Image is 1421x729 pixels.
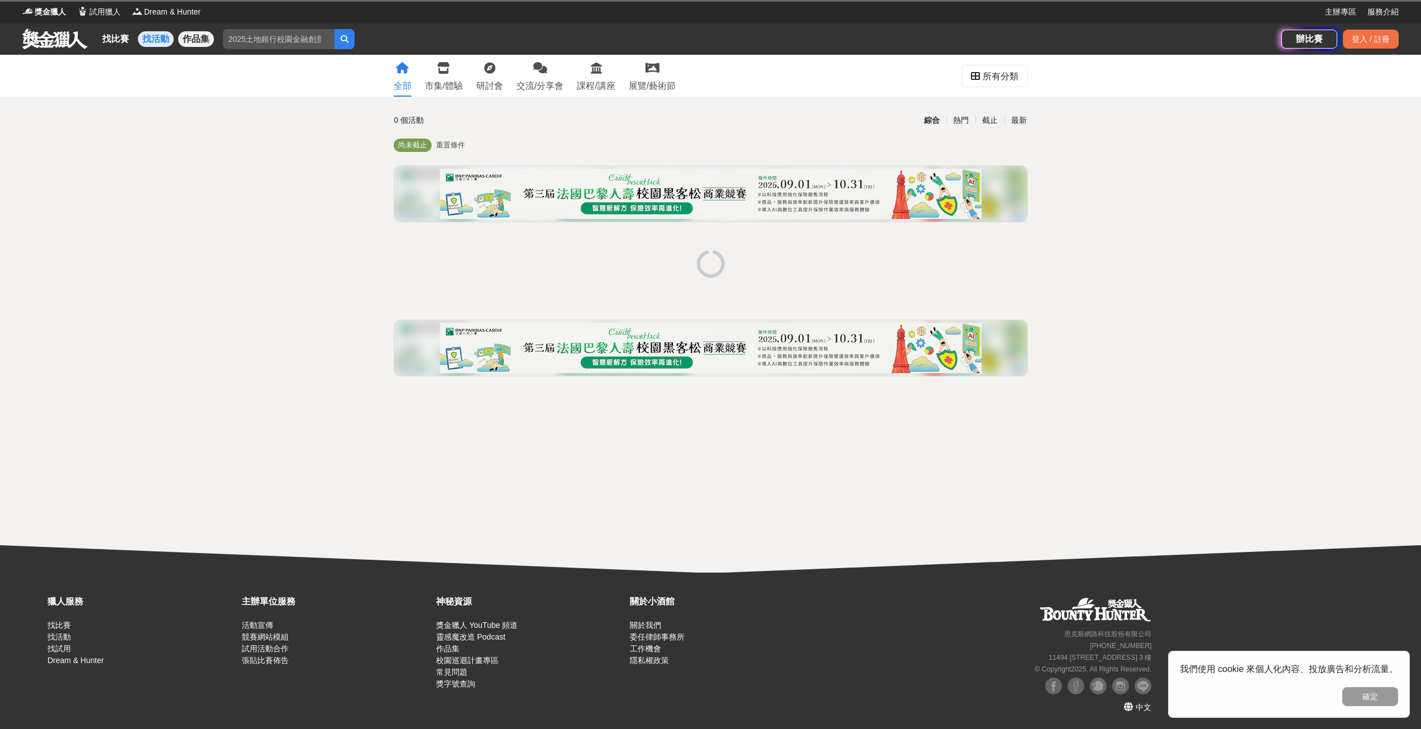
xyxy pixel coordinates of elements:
[1325,6,1356,18] a: 主辦專區
[47,621,71,630] a: 找比賽
[476,79,503,93] div: 研討會
[630,656,669,665] a: 隱私權政策
[98,31,133,47] a: 找比賽
[35,6,66,18] span: 獎金獵人
[436,679,475,688] a: 獎字號查詢
[629,55,676,97] a: 展覽/藝術節
[436,668,467,676] a: 常見問題
[178,31,214,47] a: 作品集
[138,31,174,47] a: 找活動
[983,65,1018,88] div: 所有分類
[1342,687,1398,706] button: 確定
[436,621,518,630] a: 獎金獵人 YouTube 頻道
[394,55,412,97] a: 全部
[47,656,104,665] a: Dream & Hunter
[436,632,505,641] a: 靈感魔改造 Podcast
[1180,664,1398,674] span: 我們使用 cookie 來個人化內容、投放廣告和分析流量。
[1281,30,1337,49] a: 辦比賽
[47,644,71,653] a: 找試用
[1090,642,1151,650] small: [PHONE_NUMBER]
[394,111,605,130] div: 0 個活動
[436,595,625,608] div: 神秘資源
[476,55,503,97] a: 研討會
[394,79,412,93] div: 全部
[440,169,982,219] img: c5de0e1a-e514-4d63-bbd2-29f80b956702.png
[917,111,946,130] div: 綜合
[1035,665,1151,673] small: © Copyright 2025 . All Rights Reserved.
[577,79,615,93] div: 課程/講座
[1112,678,1129,694] img: Instagram
[516,79,563,93] div: 交流/分享會
[77,6,88,17] img: Logo
[398,141,427,149] span: 尚未截止
[946,111,975,130] div: 熱門
[436,141,465,149] span: 重置條件
[1367,6,1399,18] a: 服務介紹
[22,6,66,18] a: Logo獎金獵人
[630,644,661,653] a: 工作機會
[975,111,1004,130] div: 截止
[436,644,460,653] a: 作品集
[425,79,463,93] div: 市集/體驗
[577,55,615,97] a: 課程/講座
[1090,678,1107,694] img: Plurk
[77,6,121,18] a: Logo試用獵人
[242,656,289,665] a: 張貼比賽佈告
[1343,30,1399,49] div: 登入 / 註冊
[242,595,430,608] div: 主辦單位服務
[425,55,463,97] a: 市集/體驗
[223,29,334,49] input: 2025土地銀行校園金融創意挑戰賽：從你出發 開啟智慧金融新頁
[132,6,200,18] a: LogoDream & Hunter
[630,621,661,630] a: 關於我們
[47,632,71,641] a: 找活動
[629,79,676,93] div: 展覽/藝術節
[440,323,982,373] img: c5de0e1a-e514-4d63-bbd2-29f80b956702.png
[144,6,200,18] span: Dream & Hunter
[436,656,499,665] a: 校園巡迴計畫專區
[630,632,685,641] a: 委任律師事務所
[1045,678,1062,694] img: Facebook
[47,595,236,608] div: 獵人服務
[1135,678,1151,694] img: LINE
[89,6,121,18] span: 試用獵人
[132,6,143,17] img: Logo
[1049,654,1151,661] small: 11494 [STREET_ADDRESS] 3 樓
[22,6,34,17] img: Logo
[1064,630,1151,638] small: 恩克斯網路科技股份有限公司
[242,632,289,641] a: 競賽網站模組
[1004,111,1034,130] div: 最新
[242,621,273,630] a: 活動宣傳
[242,644,289,653] a: 試用活動合作
[516,55,563,97] a: 交流/分享會
[1136,703,1151,712] span: 中文
[630,595,819,608] div: 關於小酒館
[1068,678,1084,694] img: Facebook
